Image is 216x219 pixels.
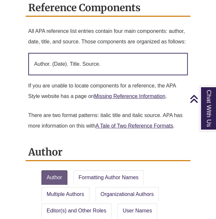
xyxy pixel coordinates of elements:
[190,94,214,103] a: Back to Top
[28,53,188,75] p: Author. (Date). Title. Source.
[73,170,144,185] a: Formatting Author Names
[95,187,159,202] a: Organizational Authors
[117,204,157,218] a: User Names
[28,108,188,134] p: There are two format patterns: italic title and italic source. APA has more information on this w...
[94,93,165,99] a: Missing Reference Information
[95,123,173,129] a: A Tale of Two Reference Formats
[41,170,67,185] a: Author
[28,23,188,50] p: All APA reference list entries contain four main components: author, date, title, and source. Tho...
[41,187,89,202] a: Multiple Authors
[26,144,191,161] h2: Author
[41,204,111,218] a: Editor(s) and Other Roles
[28,78,188,104] p: If you are unable to locate components for a reference, the APA Style website has a page on .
